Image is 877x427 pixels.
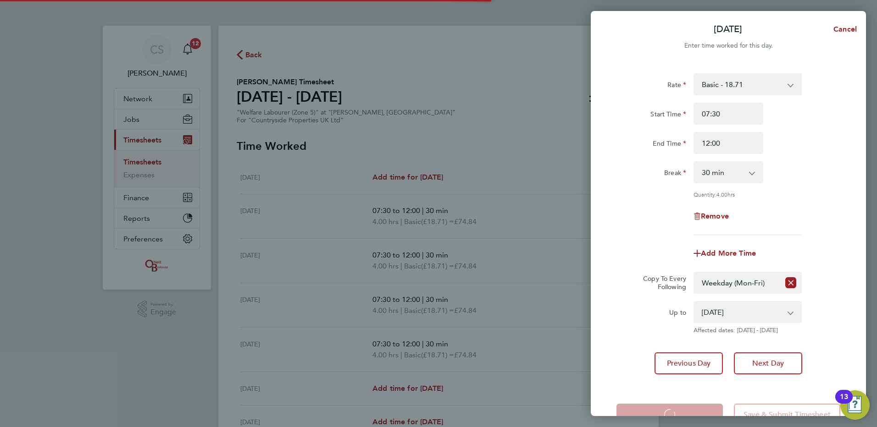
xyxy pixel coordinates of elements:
[650,110,686,121] label: Start Time
[655,352,723,374] button: Previous Day
[667,359,711,368] span: Previous Day
[734,352,802,374] button: Next Day
[831,25,857,33] span: Cancel
[819,20,866,38] button: Cancel
[669,308,686,319] label: Up to
[694,103,763,125] input: E.g. 08:00
[694,213,729,220] button: Remove
[694,132,763,154] input: E.g. 18:00
[701,249,756,257] span: Add More Time
[694,327,802,334] span: Affected dates: [DATE] - [DATE]
[636,274,686,291] label: Copy To Every Following
[694,250,756,257] button: Add More Time
[694,191,802,198] div: Quantity: hrs
[667,81,686,92] label: Rate
[591,40,866,51] div: Enter time worked for this day.
[664,169,686,180] label: Break
[701,212,729,220] span: Remove
[653,139,686,150] label: End Time
[785,273,796,293] button: Reset selection
[840,397,848,409] div: 13
[716,191,727,198] span: 4.00
[840,390,870,420] button: Open Resource Center, 13 new notifications
[714,23,742,36] p: [DATE]
[752,359,784,368] span: Next Day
